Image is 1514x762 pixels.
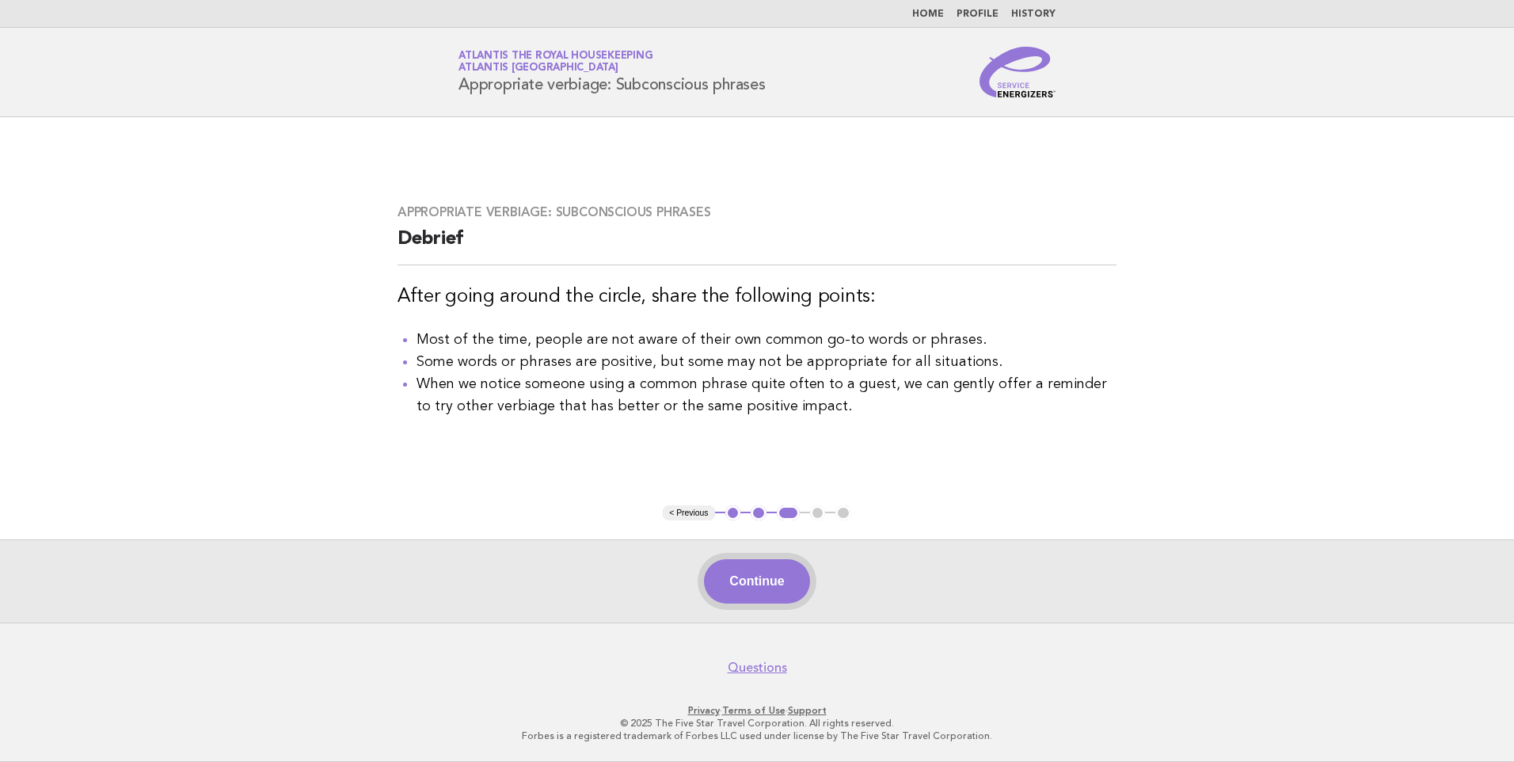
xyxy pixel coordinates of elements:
[912,10,944,19] a: Home
[1011,10,1056,19] a: History
[722,705,786,716] a: Terms of Use
[957,10,999,19] a: Profile
[777,505,800,521] button: 3
[704,559,809,604] button: Continue
[417,329,1116,351] li: Most of the time, people are not aware of their own common go-to words or phrases.
[272,717,1242,730] p: © 2025 The Five Star Travel Corporation. All rights reserved.
[458,63,618,74] span: Atlantis [GEOGRAPHIC_DATA]
[725,505,741,521] button: 1
[398,204,1116,220] h3: Appropriate verbiage: Subconscious phrases
[751,505,767,521] button: 2
[688,705,720,716] a: Privacy
[980,47,1056,97] img: Service Energizers
[728,660,787,676] a: Questions
[417,373,1116,417] li: When we notice someone using a common phrase quite often to a guest, we can gently offer a remind...
[398,284,1116,310] h3: After going around the circle, share the following points:
[417,351,1116,373] li: Some words or phrases are positive, but some may not be appropriate for all situations.
[272,730,1242,742] p: Forbes is a registered trademark of Forbes LLC used under license by The Five Star Travel Corpora...
[272,704,1242,717] p: · ·
[398,227,1116,265] h2: Debrief
[458,51,766,93] h1: Appropriate verbiage: Subconscious phrases
[663,505,714,521] button: < Previous
[458,51,652,73] a: Atlantis the Royal HousekeepingAtlantis [GEOGRAPHIC_DATA]
[788,705,827,716] a: Support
